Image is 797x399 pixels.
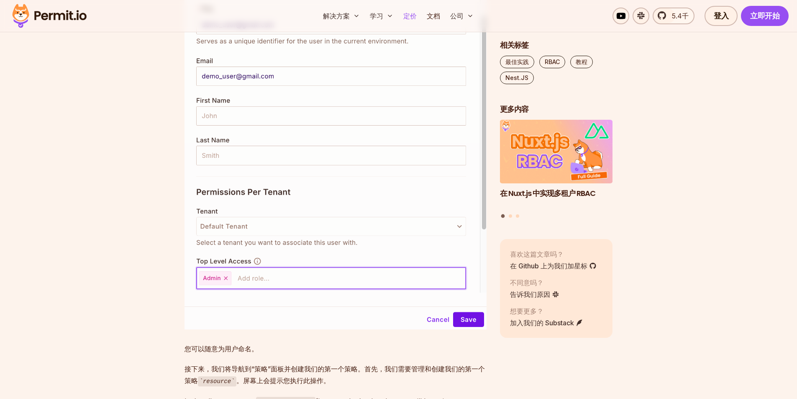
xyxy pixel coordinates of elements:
font: 接下来，我们将导航到“策略”面板并创建我们的第一个策略。首先，我们需要管理和创建我们的第一个策略 [185,365,485,385]
a: 立即开始 [741,6,789,26]
font: 更多内容 [500,104,528,114]
font: 喜欢这篇文章吗？ [510,250,564,258]
font: RBAC [545,58,560,65]
div: 帖子 [500,120,613,219]
a: 最佳实践 [500,56,534,68]
font: 不同意吗？ [510,278,543,287]
a: 5.4千 [653,8,694,24]
button: 公司 [447,8,477,24]
font: 公司 [450,12,464,20]
a: 文档 [423,8,443,24]
font: 教程 [576,58,587,65]
font: 文档 [427,12,440,20]
font: 相关标签 [500,40,528,50]
font: 5.4千 [672,12,689,20]
font: 想要更多？ [510,307,543,315]
font: 。屏幕上会提示您执行此操作。 [236,376,330,385]
button: 转到幻灯片 2 [509,214,512,218]
font: 您可以随意为用户命名。 [185,345,258,353]
font: 登入 [714,10,728,21]
button: 转到幻灯片 3 [516,214,519,218]
font: 立即开始 [750,10,779,21]
font: 定价 [403,12,417,20]
a: 加入我们的 Substack [510,318,583,328]
a: 在 Nuxt.js 中实现多租户 RBAC在 Nuxt.js 中实现多租户 RBAC [500,120,613,209]
a: 教程 [570,56,593,68]
a: Nest.JS [500,72,534,84]
font: Nest.JS [505,74,528,81]
code: resource [198,376,236,386]
button: 解决方案 [320,8,363,24]
img: 在 Nuxt.js 中实现多租户 RBAC [500,120,613,183]
button: 转到幻灯片 1 [501,214,505,218]
font: 最佳实践 [505,58,529,65]
a: 登入 [705,6,738,26]
li: 1/3 [500,120,613,209]
font: 解决方案 [323,12,350,20]
a: RBAC [539,56,565,68]
img: 许可证标志 [8,2,90,30]
button: 学习 [366,8,397,24]
font: 学习 [370,12,383,20]
a: 告诉我们原因 [510,289,559,299]
a: 在 Github 上为我们加星标 [510,261,597,271]
font: 在 Nuxt.js 中实现多租户 RBAC [500,188,595,198]
a: 定价 [400,8,420,24]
